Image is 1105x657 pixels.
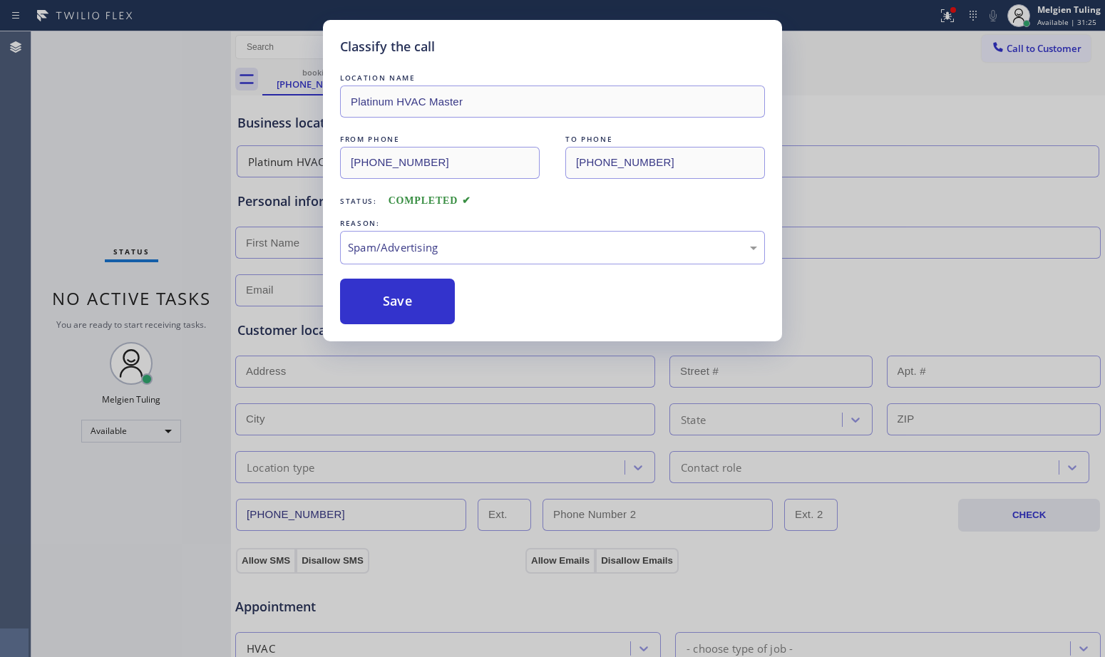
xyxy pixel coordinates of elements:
div: LOCATION NAME [340,71,765,86]
div: Spam/Advertising [348,239,757,256]
input: To phone [565,147,765,179]
div: TO PHONE [565,132,765,147]
button: Save [340,279,455,324]
input: From phone [340,147,540,179]
div: REASON: [340,216,765,231]
span: COMPLETED [389,195,471,206]
span: Status: [340,196,377,206]
h5: Classify the call [340,37,435,56]
div: FROM PHONE [340,132,540,147]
